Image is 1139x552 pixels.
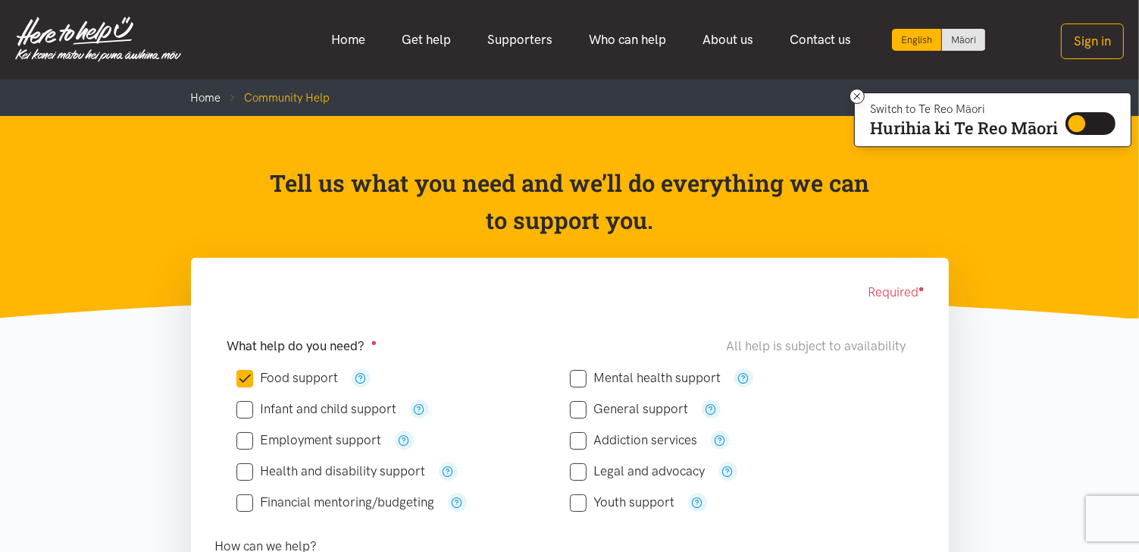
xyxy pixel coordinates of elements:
label: Employment support [236,434,382,447]
label: Food support [236,372,339,384]
label: What help do you need? [227,336,377,356]
label: Health and disability support [236,465,426,478]
label: Financial mentoring/budgeting [236,496,435,509]
sup: ● [371,337,377,348]
a: Home [313,24,383,56]
p: Hurihia ki Te Reo Māori [870,121,1058,135]
li: Community Help [221,89,330,107]
img: Home [15,17,181,62]
a: Switch to Te Reo Māori [942,29,985,51]
p: Switch to Te Reo Māori [870,105,1058,114]
label: Infant and child support [236,403,397,416]
div: Current language [892,29,942,51]
div: Language toggle [892,29,986,51]
a: About us [684,24,771,56]
label: Addiction services [570,434,698,447]
a: Supporters [469,24,571,56]
p: Tell us what you need and we’ll do everything we can to support you. [268,165,871,240]
div: All help is subject to availability [727,336,912,356]
label: General support [570,403,689,416]
label: Mental health support [570,372,721,384]
label: Youth support [570,496,675,509]
a: Home [191,91,221,105]
a: Who can help [571,24,684,56]
a: Contact us [771,24,869,56]
div: Required [215,282,925,303]
label: Legal and advocacy [570,465,706,478]
a: Get help [383,24,469,56]
sup: ● [918,283,925,294]
button: Sign in [1061,24,1124,59]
